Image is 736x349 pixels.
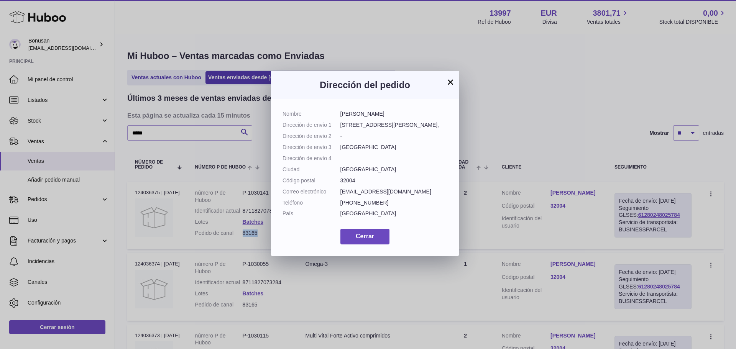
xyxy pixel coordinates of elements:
[283,133,340,140] dt: Dirección de envío 2
[340,199,448,206] dd: ‪[PHONE_NUMBER]‬
[340,133,448,140] dd: -
[340,229,389,244] button: Cerrar
[283,144,340,151] dt: Dirección de envío 3
[340,166,448,173] dd: [GEOGRAPHIC_DATA]
[340,110,448,118] dd: [PERSON_NAME]
[283,188,340,195] dt: Correo electrónico
[446,77,455,87] button: ×
[283,166,340,173] dt: Ciudad
[283,79,447,91] h3: Dirección del pedido
[283,210,340,217] dt: País
[283,121,340,129] dt: Dirección de envío 1
[283,177,340,184] dt: Código postal
[283,199,340,206] dt: Teléfono
[340,177,448,184] dd: 32004
[356,233,374,239] span: Cerrar
[283,110,340,118] dt: Nombre
[283,155,340,162] dt: Dirección de envío 4
[340,210,448,217] dd: [GEOGRAPHIC_DATA]
[340,144,448,151] dd: [GEOGRAPHIC_DATA]
[340,121,448,129] dd: [STREET_ADDRESS][PERSON_NAME],
[340,188,448,195] dd: [EMAIL_ADDRESS][DOMAIN_NAME]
